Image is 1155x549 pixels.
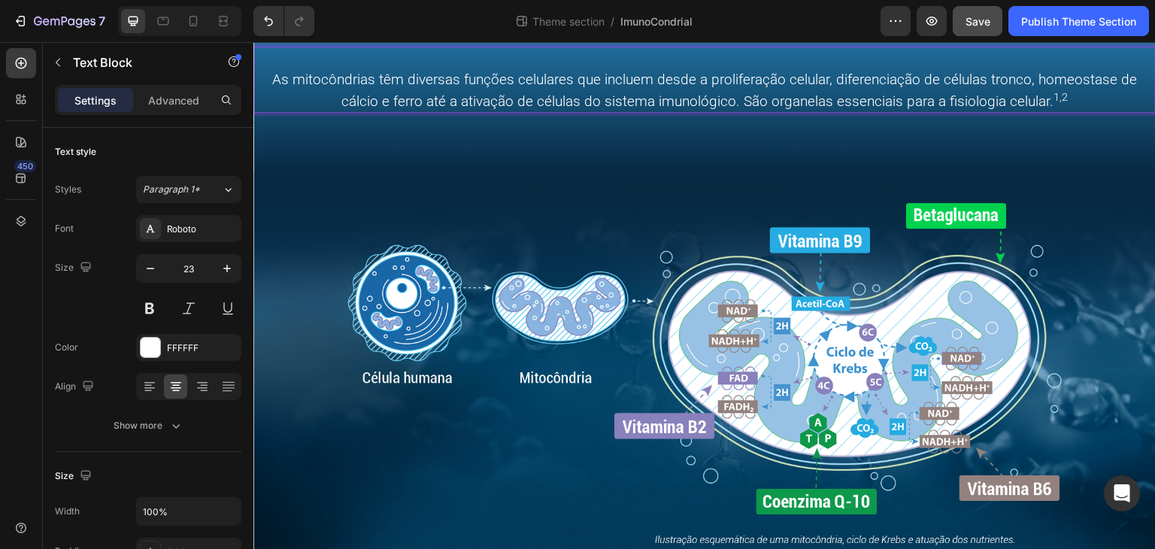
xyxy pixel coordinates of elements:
button: Save [953,6,1002,36]
div: Styles [55,183,81,196]
sup: 1,2 [800,49,814,61]
div: Text style [55,145,96,159]
div: 450 [14,160,36,172]
div: Font [55,222,74,235]
div: Publish Theme Section [1021,14,1136,29]
p: Text Block [73,53,201,71]
input: Auto [137,498,241,525]
div: Width [55,505,80,518]
button: 7 [6,6,112,36]
span: / [611,14,614,29]
iframe: Design area [253,42,1155,549]
span: Theme section [529,14,608,29]
span: Save [966,15,990,28]
div: Align [55,377,97,397]
span: ImunoCondrial [620,14,693,29]
img: gempages_503978755367109511-021951ec-099d-4174-a1c0-572254f7b80e.png [94,161,808,503]
div: Open Intercom Messenger [1104,475,1140,511]
div: Color [55,341,78,354]
span: Paragraph 1* [143,183,200,196]
div: Size [55,466,95,487]
div: Undo/Redo [253,6,314,36]
p: 7 [99,12,105,30]
button: Publish Theme Section [1008,6,1149,36]
button: Show more [55,412,241,439]
p: Advanced [148,93,199,108]
div: Show more [114,418,183,433]
div: FFFFFF [167,341,238,355]
div: Size [55,258,95,278]
p: Settings [74,93,117,108]
div: Roboto [167,223,238,236]
button: Paragraph 1* [136,176,241,203]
